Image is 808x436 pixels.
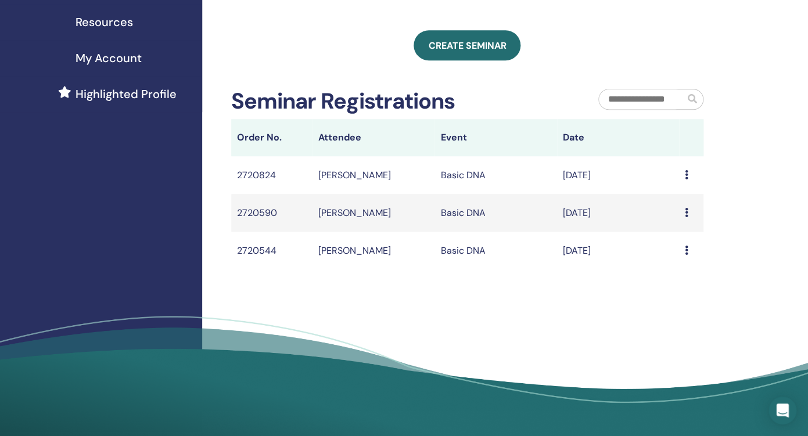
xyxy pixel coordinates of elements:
th: Order No. [231,119,313,156]
td: 2720824 [231,156,313,194]
td: [PERSON_NAME] [313,232,434,269]
span: Create seminar [428,39,506,52]
td: [PERSON_NAME] [313,194,434,232]
span: Resources [76,13,133,31]
td: 2720590 [231,194,313,232]
th: Event [434,119,556,156]
td: Basic DNA [434,156,556,194]
h2: Seminar Registrations [231,88,455,115]
td: Basic DNA [434,194,556,232]
td: [DATE] [557,156,679,194]
td: [PERSON_NAME] [313,156,434,194]
span: Highlighted Profile [76,85,177,103]
td: [DATE] [557,194,679,232]
td: Basic DNA [434,232,556,269]
th: Attendee [313,119,434,156]
div: Open Intercom Messenger [769,397,796,424]
span: My Account [76,49,142,67]
td: [DATE] [557,232,679,269]
td: 2720544 [231,232,313,269]
a: Create seminar [414,30,520,60]
th: Date [557,119,679,156]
